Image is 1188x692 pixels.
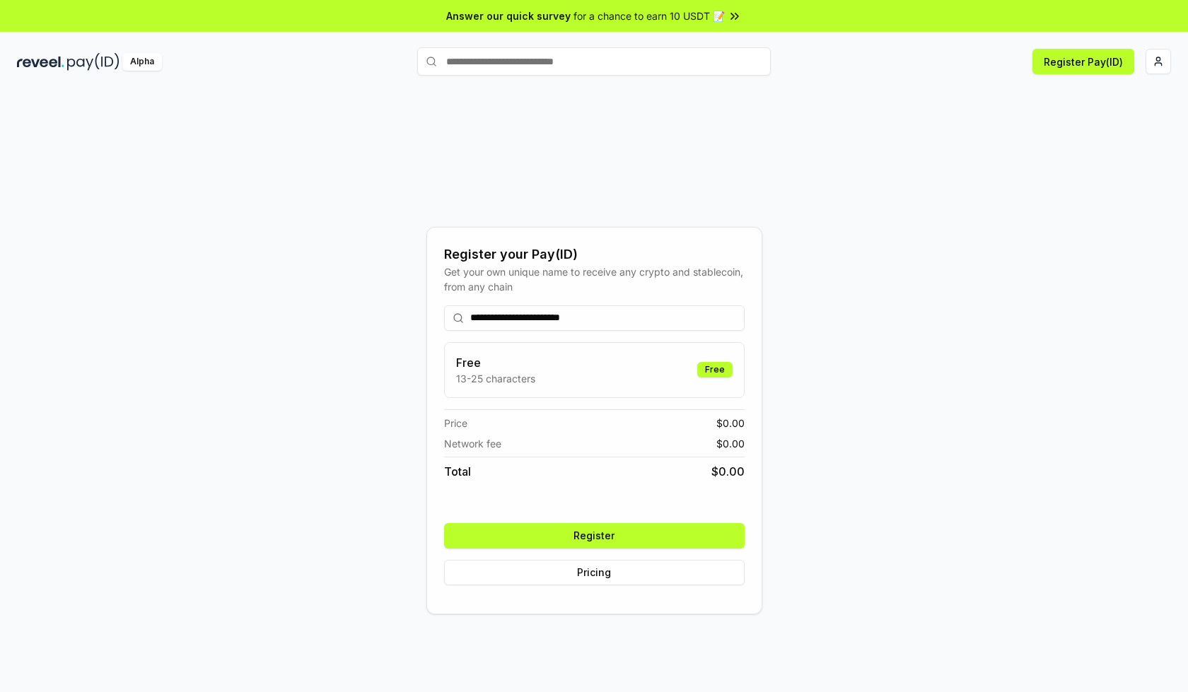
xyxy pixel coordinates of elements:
button: Register Pay(ID) [1032,49,1134,74]
p: 13-25 characters [456,371,535,386]
span: Total [444,463,471,480]
div: Get your own unique name to receive any crypto and stablecoin, from any chain [444,264,745,294]
div: Free [697,362,733,377]
span: $ 0.00 [716,436,745,451]
div: Register your Pay(ID) [444,245,745,264]
span: $ 0.00 [711,463,745,480]
span: Answer our quick survey [446,8,571,23]
span: Price [444,416,467,430]
button: Register [444,523,745,549]
h3: Free [456,354,535,371]
img: pay_id [67,53,120,71]
span: $ 0.00 [716,416,745,430]
div: Alpha [122,53,162,71]
span: for a chance to earn 10 USDT 📝 [573,8,725,23]
span: Network fee [444,436,501,451]
img: reveel_dark [17,53,64,71]
button: Pricing [444,560,745,585]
